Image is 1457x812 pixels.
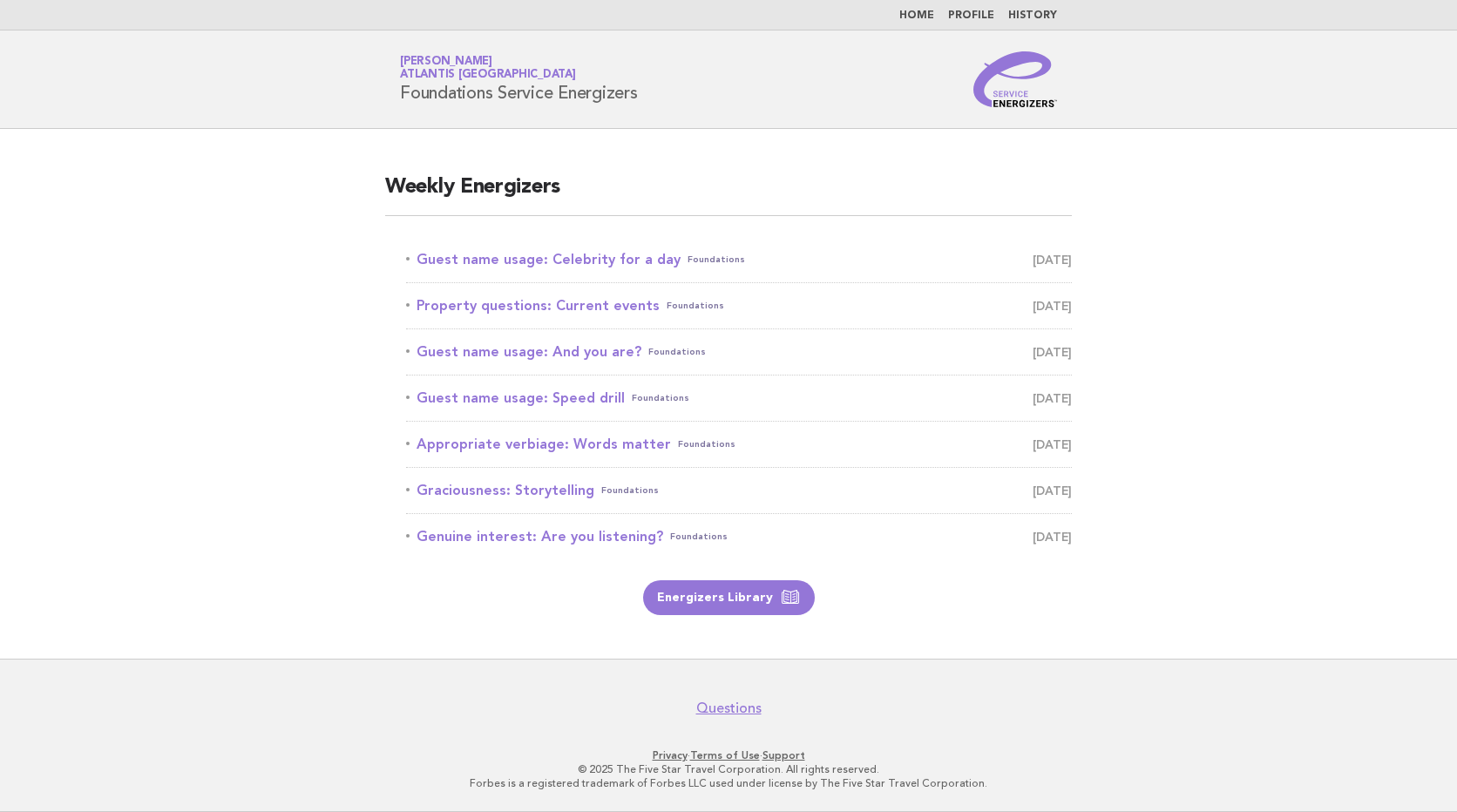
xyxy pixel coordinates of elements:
[406,478,1072,503] a: Graciousness: StorytellingFoundations [DATE]
[688,247,745,272] span: Foundations
[195,748,1262,762] p: · ·
[1033,386,1072,410] span: [DATE]
[406,432,1072,457] a: Appropriate verbiage: Words matterFoundations [DATE]
[690,749,760,761] a: Terms of Use
[406,294,1072,318] a: Property questions: Current eventsFoundations [DATE]
[678,432,735,457] span: Foundations
[406,386,1072,410] a: Guest name usage: Speed drillFoundations [DATE]
[406,524,1072,549] a: Genuine interest: Are you listening?Foundations [DATE]
[1033,478,1072,503] span: [DATE]
[667,294,724,318] span: Foundations
[1033,247,1072,272] span: [DATE]
[1008,10,1057,21] a: History
[195,776,1262,790] p: Forbes is a registered trademark of Forbes LLC used under license by The Five Star Travel Corpora...
[899,10,934,21] a: Home
[400,57,638,102] h1: Foundations Service Energizers
[948,10,994,21] a: Profile
[406,340,1072,364] a: Guest name usage: And you are?Foundations [DATE]
[400,70,576,81] span: Atlantis [GEOGRAPHIC_DATA]
[385,173,1072,216] h2: Weekly Energizers
[601,478,659,503] span: Foundations
[632,386,689,410] span: Foundations
[1033,294,1072,318] span: [DATE]
[653,749,688,761] a: Privacy
[195,762,1262,776] p: © 2025 The Five Star Travel Corporation. All rights reserved.
[1033,524,1072,549] span: [DATE]
[696,700,762,717] a: Questions
[670,524,728,549] span: Foundations
[1033,340,1072,364] span: [DATE]
[648,340,706,364] span: Foundations
[973,51,1057,107] img: Service Energizers
[406,247,1072,272] a: Guest name usage: Celebrity for a dayFoundations [DATE]
[1033,432,1072,457] span: [DATE]
[762,749,805,761] a: Support
[643,580,815,615] a: Energizers Library
[400,56,576,80] a: [PERSON_NAME]Atlantis [GEOGRAPHIC_DATA]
